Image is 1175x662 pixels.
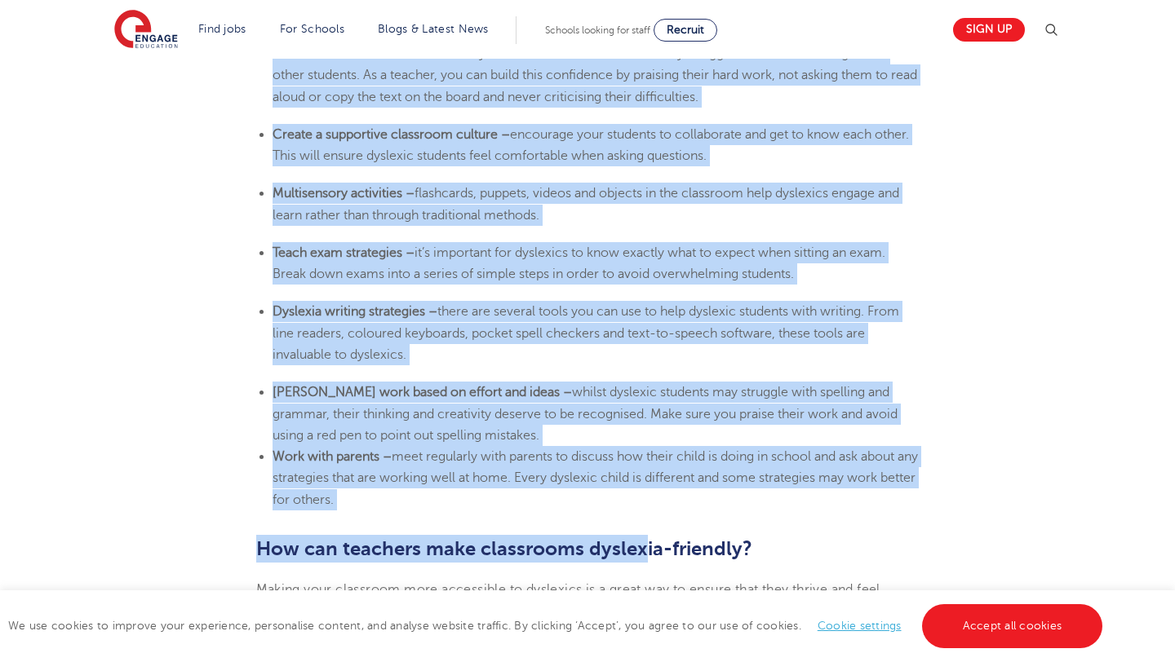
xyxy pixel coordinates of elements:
[273,186,415,201] b: Multisensory activities –
[273,127,909,163] span: encourage your students to collaborate and get to know each other. This will ensure dyslexic stud...
[654,19,717,42] a: Recruit
[922,604,1103,648] a: Accept all cookies
[8,620,1106,632] span: We use cookies to improve your experience, personalise content, and analyse website traffic. By c...
[273,304,899,362] span: there are several tools you can use to help dyslexic students with writing. From line readers, co...
[273,385,898,443] span: whilst dyslexic students may struggle with spelling and grammar, their thinking and creativity de...
[273,127,510,142] b: Create a supportive classroom culture –
[953,18,1025,42] a: Sign up
[280,23,344,35] a: For Schools
[378,23,489,35] a: Blogs & Latest News
[256,582,880,618] span: Making your classroom more accessible to dyslexics is a great way to ensure that they thrive and ...
[198,23,246,35] a: Find jobs
[273,186,899,222] span: flashcards, puppets, videos and objects in the classroom help dyslexics engage and learn rather t...
[273,449,918,507] span: meet regularly with parents to discuss how their child is doing in school and ask about any strat...
[545,24,650,36] span: Schools looking for staff
[273,449,392,464] b: Work with parents –
[114,10,178,51] img: Engage Education
[273,46,917,104] span: Children with dyslexia can lack confidence as they struggle with different things from other stud...
[273,46,389,61] b: Boost confidence –
[273,245,885,281] span: it’s important for dyslexics to know exactly what to expect when sitting an exam. Break down exam...
[667,24,704,36] span: Recruit
[273,304,437,319] b: Dyslexia writing strategies –
[256,537,752,560] b: How can teachers make classrooms dyslexia-friendly?
[818,620,902,632] a: Cookie settings
[273,385,572,399] b: [PERSON_NAME] work based on effort and ideas –
[273,245,415,260] b: Teach exam strategies –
